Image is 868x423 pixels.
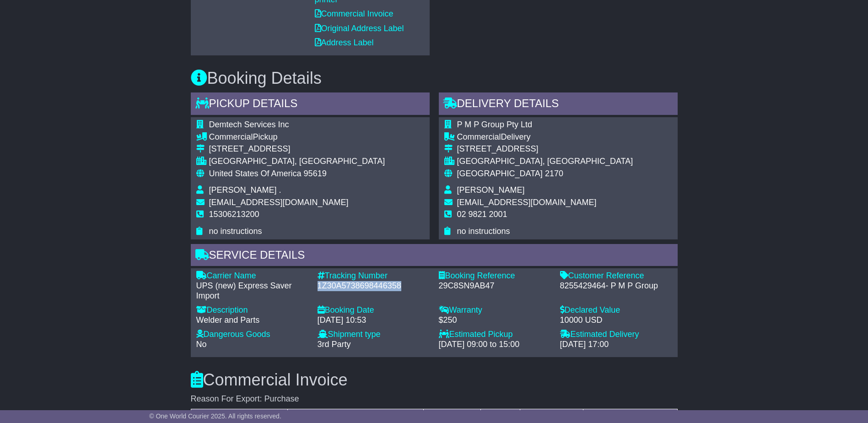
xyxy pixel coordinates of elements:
span: © One World Courier 2025. All rights reserved. [149,412,281,420]
div: 10000 USD [560,315,672,325]
div: [DATE] 10:53 [318,315,430,325]
span: Commercial [457,132,501,141]
div: Pickup [209,132,385,142]
span: [EMAIL_ADDRESS][DOMAIN_NAME] [457,198,597,207]
span: Demtech Services Inc [209,120,289,129]
span: No [196,340,207,349]
div: UPS (new) Express Saver Import [196,281,308,301]
div: Welder and Parts [196,315,308,325]
div: [DATE] 09:00 to 15:00 [439,340,551,350]
div: Carrier Name [196,271,308,281]
div: Service Details [191,244,678,269]
div: Shipment type [318,330,430,340]
a: Commercial Invoice [315,9,394,18]
div: Dangerous Goods [196,330,308,340]
span: United States Of America [209,169,302,178]
span: 3rd Party [318,340,351,349]
span: [EMAIL_ADDRESS][DOMAIN_NAME] [209,198,349,207]
div: Pickup Details [191,92,430,117]
div: Estimated Delivery [560,330,672,340]
div: [STREET_ADDRESS] [457,144,633,154]
div: 1Z30A5738698446358 [318,281,430,291]
div: Warranty [439,305,551,315]
span: 2170 [545,169,563,178]
div: [STREET_ADDRESS] [209,144,385,154]
div: [DATE] 17:00 [560,340,672,350]
span: 95619 [304,169,327,178]
h3: Booking Details [191,69,678,87]
div: 8255429464- P M P Group [560,281,672,291]
div: Booking Reference [439,271,551,281]
div: 29C8SN9AB47 [439,281,551,291]
div: [GEOGRAPHIC_DATA], [GEOGRAPHIC_DATA] [457,157,633,167]
h3: Commercial Invoice [191,371,678,389]
span: Commercial [209,132,253,141]
span: [GEOGRAPHIC_DATA] [457,169,543,178]
a: Address Label [315,38,374,47]
div: Customer Reference [560,271,672,281]
span: 02 9821 2001 [457,210,507,219]
div: Reason For Export: Purchase [191,394,678,404]
span: P M P Group Pty Ltd [457,120,532,129]
div: Delivery [457,132,633,142]
div: $250 [439,315,551,325]
div: Tracking Number [318,271,430,281]
div: Delivery Details [439,92,678,117]
div: Estimated Pickup [439,330,551,340]
span: 15306213200 [209,210,259,219]
span: [PERSON_NAME] [457,185,525,195]
span: no instructions [209,227,262,236]
span: [PERSON_NAME] . [209,185,281,195]
div: Description [196,305,308,315]
span: no instructions [457,227,510,236]
div: [GEOGRAPHIC_DATA], [GEOGRAPHIC_DATA] [209,157,385,167]
div: Booking Date [318,305,430,315]
a: Original Address Label [315,24,404,33]
div: Declared Value [560,305,672,315]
